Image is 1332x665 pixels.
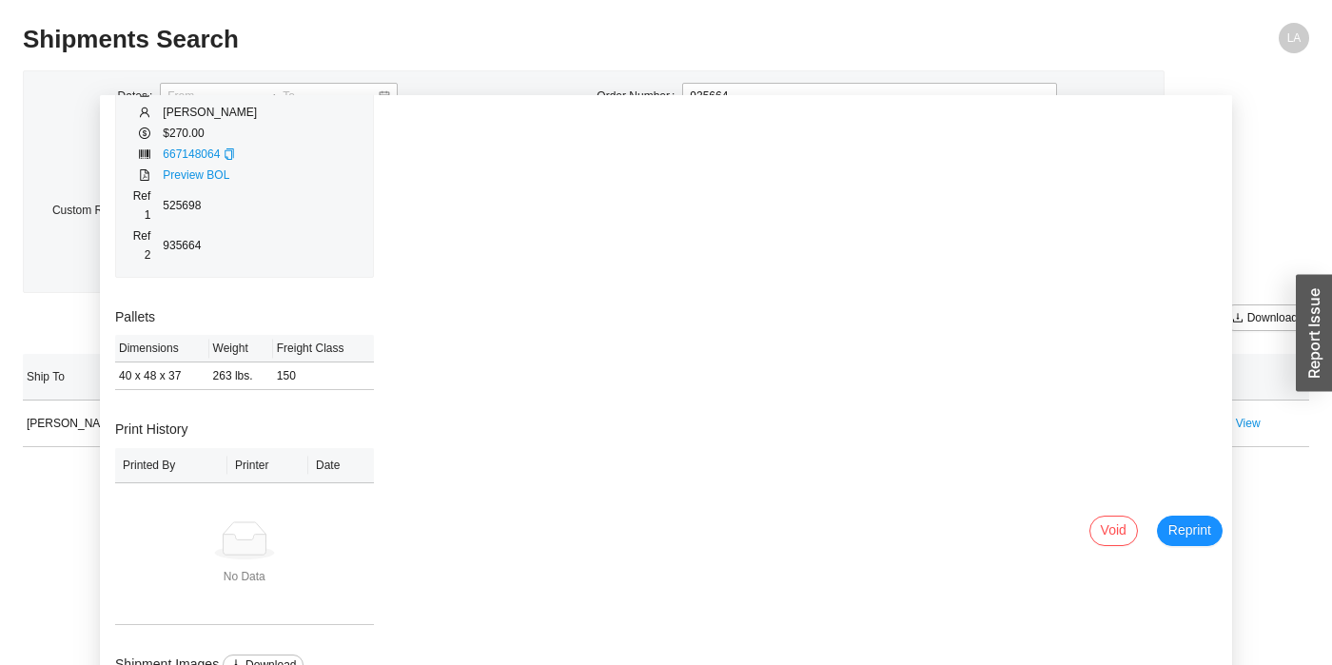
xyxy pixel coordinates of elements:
[1221,304,1309,331] button: downloadDownload
[163,147,220,161] a: 667148064
[1157,516,1223,546] button: Reprint
[23,354,177,401] th: Ship To sortable
[597,83,682,109] label: Order Number
[123,567,366,586] div: No Data
[139,169,150,181] span: file-pdf
[1168,519,1211,541] span: Reprint
[139,127,150,139] span: dollar
[27,367,159,386] span: Ship To
[227,448,308,483] th: Printer
[127,186,162,225] td: Ref 1
[1232,312,1244,325] span: download
[273,335,374,362] th: Freight Class
[115,306,374,328] h3: Pallets
[265,89,279,103] span: swap-right
[308,448,373,483] th: Date
[162,225,361,265] td: 935664
[163,168,229,182] a: Preview BOL
[139,148,150,160] span: barcode
[1089,516,1138,546] button: Void
[1101,519,1126,541] span: Void
[1236,417,1261,430] a: View
[115,362,209,390] td: 40 x 48 x 37
[115,419,374,440] h3: Print History
[52,197,160,224] label: Custom Reference
[224,148,235,160] span: copy
[209,362,273,390] td: 263 lbs.
[115,335,209,362] th: Dimensions
[273,362,374,390] td: 150
[162,102,361,123] td: [PERSON_NAME]
[118,83,161,109] label: Dates
[224,145,235,164] div: Copy
[1247,308,1298,327] span: Download
[1287,23,1302,53] span: LA
[162,186,361,225] td: 525698
[23,401,177,447] td: [PERSON_NAME]
[162,123,361,144] td: $270.00
[283,87,377,106] input: To
[167,87,262,106] input: From
[209,335,273,362] th: Weight
[127,225,162,265] td: Ref 2
[265,89,279,103] span: to
[1232,354,1309,401] th: undefined sortable
[139,107,150,118] span: user
[115,448,227,483] th: Printed By
[23,23,988,56] h2: Shipments Search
